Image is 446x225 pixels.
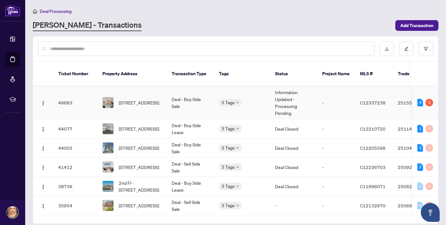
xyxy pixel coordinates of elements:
span: 3 Tags [221,163,235,171]
div: 2 [426,99,433,106]
button: Logo [38,143,48,153]
button: Logo [38,200,48,211]
div: 0 [417,183,423,190]
span: down [236,146,239,149]
img: Logo [41,184,46,189]
span: home [33,9,37,14]
td: 2509273 [393,158,437,177]
td: - [317,158,355,177]
td: Deal - Buy Side Lease [167,119,214,138]
td: - [317,119,355,138]
td: - [317,86,355,119]
td: 44005 [53,138,97,158]
th: Trade Number [393,62,437,86]
button: Logo [38,98,48,108]
th: Ticket Number [53,62,97,86]
th: MLS # [355,62,393,86]
th: Project Name [317,62,355,86]
th: Transaction Type [167,62,214,86]
button: Open asap [421,203,440,222]
div: 0 [426,202,433,209]
td: 2511446 [393,119,437,138]
span: Add Transaction [400,20,433,31]
span: down [236,204,239,207]
div: 2 [417,163,423,171]
td: 2508254 [393,177,437,196]
span: [STREET_ADDRESS] [119,99,159,106]
span: 3 Tags [221,144,235,151]
td: Deal Closed [270,158,317,177]
a: [PERSON_NAME] - Transactions [33,20,142,31]
span: [STREET_ADDRESS] [119,164,159,171]
td: Deal - Buy Side Sale [167,86,214,119]
span: down [236,127,239,130]
td: Deal - Buy Side Lease [167,177,214,196]
img: Logo [41,204,46,209]
img: logo [5,5,20,16]
img: Profile Icon [7,206,19,218]
button: filter [419,42,433,56]
span: C11996071 [360,183,386,189]
td: Deal - Sell Side Sale [167,196,214,215]
td: - [317,138,355,158]
span: filter [424,47,428,51]
span: C12337238 [360,100,386,105]
div: 0 [426,125,433,132]
button: Logo [38,181,48,191]
span: down [236,101,239,104]
td: Deal - Buy Side Sale [167,138,214,158]
span: Deal Processing [40,8,71,14]
td: 2506942 [393,196,437,215]
img: Logo [41,146,46,151]
span: C12236703 [360,164,386,170]
img: thumbnail-img [103,162,113,172]
td: 44077 [53,119,97,138]
td: Deal - Sell Side Sale [167,158,214,177]
span: 2nd Fl-[STREET_ADDRESS] [119,179,162,193]
img: thumbnail-img [103,97,113,108]
div: 2 [417,144,423,152]
span: [STREET_ADDRESS] [119,202,159,209]
span: 3 Tags [221,125,235,132]
div: 0 [426,144,433,152]
td: 41412 [53,158,97,177]
td: - [317,196,355,215]
div: 4 [417,99,423,106]
img: Logo [41,165,46,170]
span: down [236,185,239,188]
img: thumbnail-img [103,181,113,192]
td: Deal Closed [270,177,317,196]
th: Property Address [97,62,167,86]
span: [STREET_ADDRESS] [119,144,159,151]
span: edit [404,47,409,51]
td: - [270,196,317,215]
img: thumbnail-img [103,143,113,153]
img: Logo [41,127,46,132]
span: C12205598 [360,145,386,151]
button: Logo [38,162,48,172]
th: Status [270,62,317,86]
td: - [317,177,355,196]
td: 35954 [53,196,97,215]
td: 2510410 [393,138,437,158]
div: 1 [417,125,423,132]
div: 0 [426,163,433,171]
td: 2515544 [393,86,437,119]
td: Deal Closed [270,138,317,158]
button: Logo [38,124,48,134]
div: 0 [426,183,433,190]
span: [STREET_ADDRESS] [119,125,159,132]
span: 3 Tags [221,202,235,209]
img: Logo [41,101,46,106]
span: 3 Tags [221,183,235,190]
button: edit [399,42,414,56]
span: C12210720 [360,126,386,132]
img: thumbnail-img [103,200,113,211]
span: C12132970 [360,203,386,208]
span: 3 Tags [221,99,235,106]
div: 0 [417,202,423,209]
button: Add Transaction [395,20,438,31]
td: 49693 [53,86,97,119]
td: Information Updated - Processing Pending [270,86,317,119]
button: download [380,42,394,56]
